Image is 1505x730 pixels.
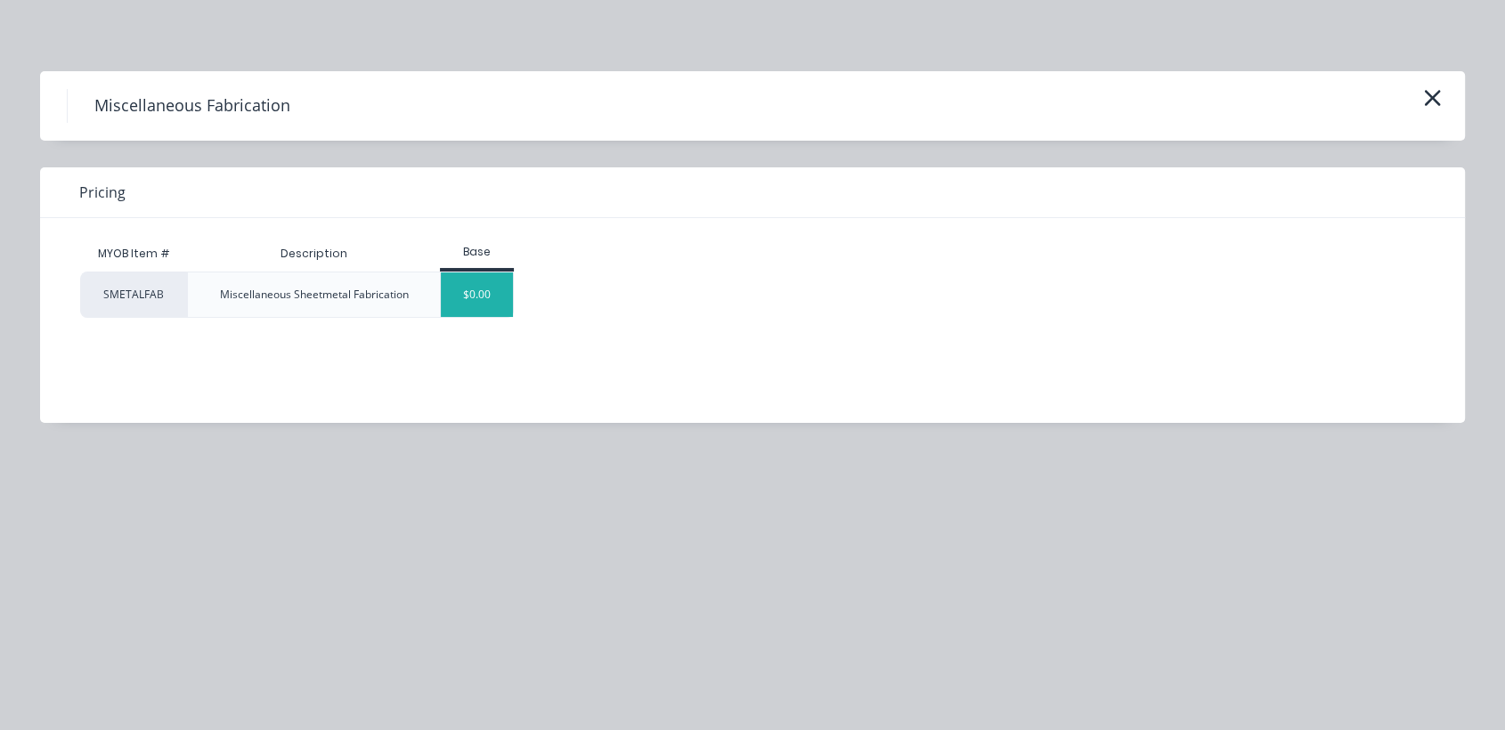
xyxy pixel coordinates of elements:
[79,182,126,203] span: Pricing
[80,236,187,272] div: MYOB Item #
[266,231,362,276] div: Description
[440,244,514,260] div: Base
[67,89,317,123] h4: Miscellaneous Fabrication
[441,272,513,317] div: $0.00
[80,272,187,318] div: SMETALFAB
[220,287,409,303] div: Miscellaneous Sheetmetal Fabrication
